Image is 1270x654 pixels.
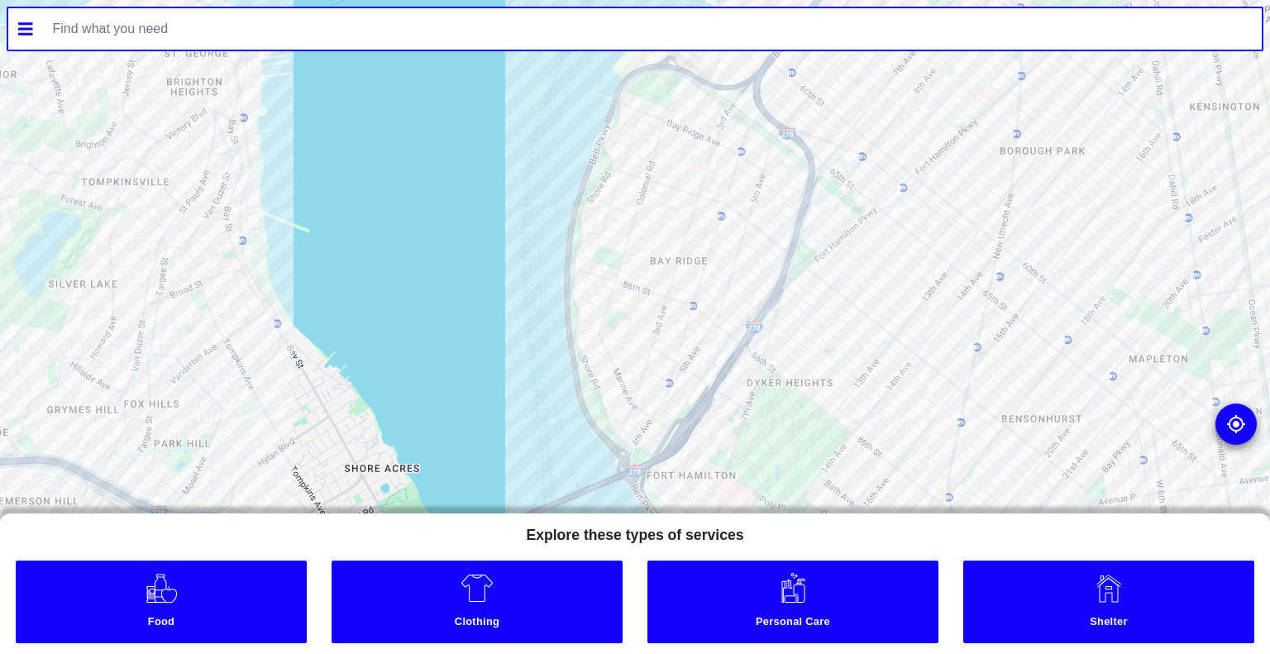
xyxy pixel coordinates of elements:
[332,561,622,643] a: Clothing
[963,561,1253,643] a: Shelter
[20,615,303,633] small: Food
[647,561,938,643] a: Personal Care
[43,8,1263,50] input: Find what you need
[513,513,757,551] h5: Explore these types of services
[1092,571,1125,604] img: Shelter
[652,615,934,633] small: Personal Care
[967,615,1250,633] small: Shelter
[16,561,306,643] a: Food
[461,571,494,604] img: Clothing
[336,615,618,633] small: Clothing
[145,571,179,604] img: Food
[776,571,809,604] img: Personal Care
[1226,414,1246,434] img: go to my location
